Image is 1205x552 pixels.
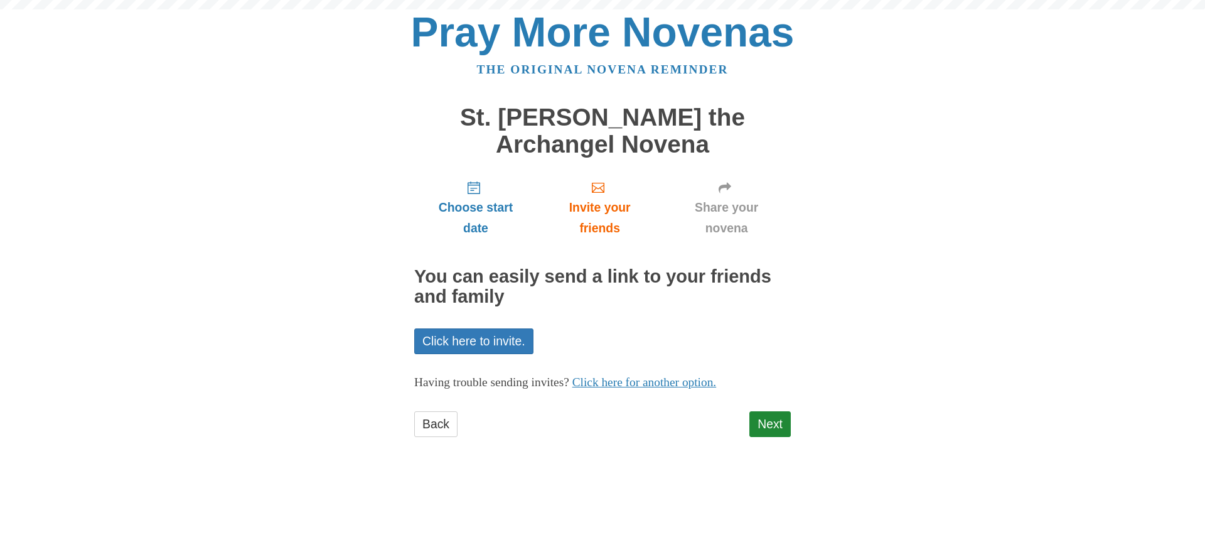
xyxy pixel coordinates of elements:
a: Invite your friends [537,170,662,245]
span: Having trouble sending invites? [414,376,569,389]
a: Choose start date [414,170,537,245]
a: Click here to invite. [414,328,533,354]
a: Next [749,411,791,437]
a: Pray More Novenas [411,9,795,55]
a: Click here for another option. [572,376,717,389]
span: Choose start date [427,197,525,239]
h2: You can easily send a link to your friends and family [414,267,791,307]
span: Share your novena [675,197,778,239]
a: The original novena reminder [477,63,729,76]
span: Invite your friends [550,197,650,239]
a: Back [414,411,458,437]
a: Share your novena [662,170,791,245]
h1: St. [PERSON_NAME] the Archangel Novena [414,104,791,158]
